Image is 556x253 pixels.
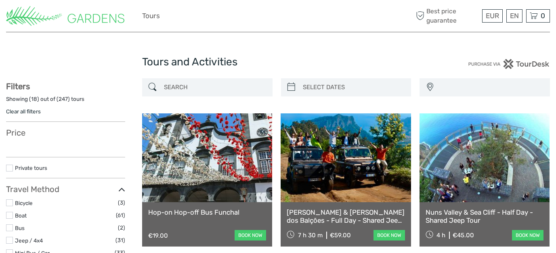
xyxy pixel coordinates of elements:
[506,9,522,23] div: EN
[15,237,43,244] a: Jeep / 4x4
[6,108,41,115] a: Clear all filters
[512,230,543,240] a: book now
[414,7,480,25] span: Best price guarantee
[468,59,550,69] img: PurchaseViaTourDesk.png
[235,230,266,240] a: book now
[116,211,125,220] span: (61)
[426,208,543,225] a: Nuns Valley & Sea Cliff - Half Day - Shared Jeep Tour
[142,56,414,69] h1: Tours and Activities
[161,80,269,94] input: SEARCH
[15,200,33,206] a: Bicycle
[15,165,47,171] a: Private tours
[539,12,546,20] span: 0
[373,230,405,240] a: book now
[115,236,125,245] span: (31)
[15,225,25,231] a: Bus
[118,198,125,207] span: (3)
[15,212,27,219] a: Boat
[300,80,407,94] input: SELECT DATES
[6,95,125,108] div: Showing ( ) out of ( ) tours
[31,95,37,103] label: 18
[298,232,323,239] span: 7 h 30 m
[486,12,499,20] span: EUR
[6,128,125,138] h3: Price
[436,232,445,239] span: 4 h
[6,6,124,26] img: 3284-3b4dc9b0-1ebf-45c4-852c-371adb9b6da5_logo_small.png
[142,10,160,22] a: Tours
[330,232,351,239] div: €59.00
[287,208,405,225] a: [PERSON_NAME] & [PERSON_NAME] dos Balções - Full Day - Shared Jeep Tour
[148,232,168,239] div: €19.00
[453,232,474,239] div: €45.00
[118,223,125,232] span: (2)
[6,184,125,194] h3: Travel Method
[59,95,68,103] label: 247
[148,208,266,216] a: Hop-on Hop-off Bus Funchal
[6,82,30,91] strong: Filters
